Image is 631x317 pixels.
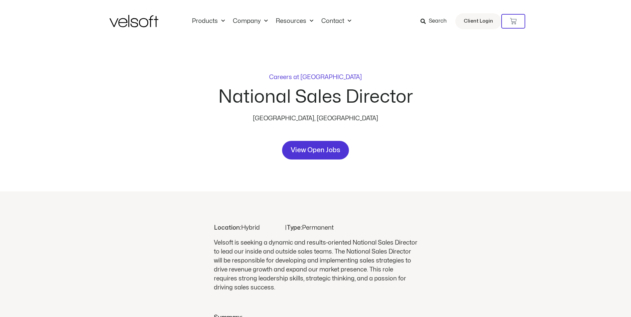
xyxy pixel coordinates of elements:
[429,17,447,26] span: Search
[246,114,386,123] p: [GEOGRAPHIC_DATA], [GEOGRAPHIC_DATA]
[214,225,241,231] strong: Location:
[214,238,417,292] p: Velsoft is seeking a dynamic and results-oriented National Sales Director to lead our inside and ...
[455,13,501,29] a: Client Login
[109,15,158,27] img: Velsoft Training Materials
[282,141,349,159] a: View Open Jobs
[464,17,493,26] span: Client Login
[302,225,334,231] span: Permanent
[188,18,355,25] nav: Menu
[229,18,272,25] a: CompanyMenu Toggle
[317,18,355,25] a: ContactMenu Toggle
[269,74,362,80] p: Careers at [GEOGRAPHIC_DATA]
[218,88,413,106] h2: National Sales Director
[188,18,229,25] a: ProductsMenu Toggle
[214,223,417,232] p: Hybrid |
[291,145,340,156] span: View Open Jobs
[287,225,302,231] strong: Type:
[420,16,451,27] a: Search
[272,18,317,25] a: ResourcesMenu Toggle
